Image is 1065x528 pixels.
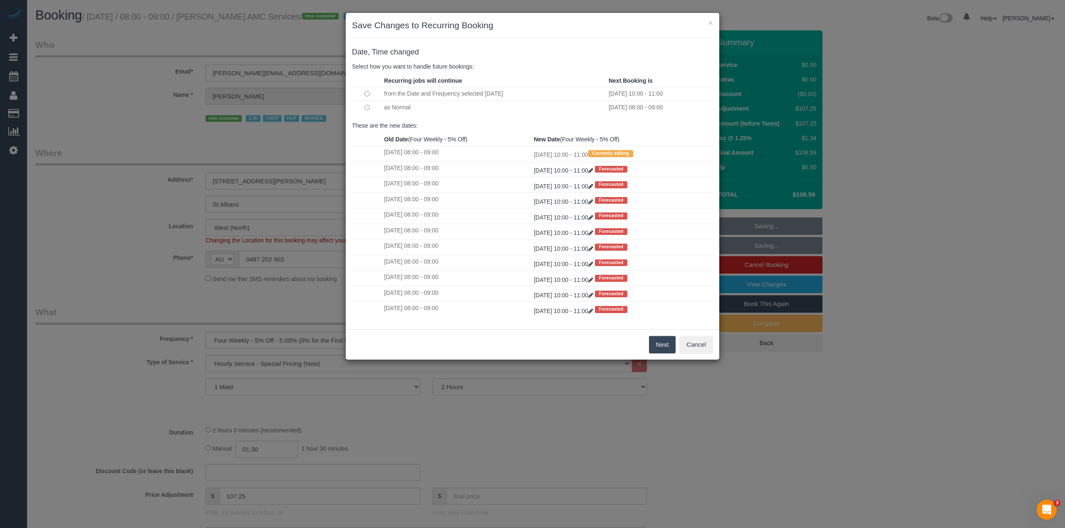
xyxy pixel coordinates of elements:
[609,77,653,84] strong: Next Booking is
[534,167,594,174] a: [DATE] 10:00 - 11:00
[382,177,532,192] td: [DATE] 08:00 - 09:00
[382,146,532,161] td: [DATE] 08:00 - 09:00
[607,87,713,101] td: [DATE] 10:00 - 11:00
[352,48,388,56] span: Date, Time
[382,271,532,286] td: [DATE] 08:00 - 09:00
[708,18,713,27] button: ×
[382,255,532,270] td: [DATE] 08:00 - 09:00
[534,136,560,143] strong: New Date
[382,302,532,317] td: [DATE] 08:00 - 09:00
[352,121,713,130] p: These are the new dates:
[679,336,713,353] button: Cancel
[352,62,713,71] p: Select how you want to handle future bookings:
[1054,500,1060,506] span: 3
[382,286,532,301] td: [DATE] 08:00 - 09:00
[595,259,628,266] span: Forecasted
[382,101,607,114] td: as Normal
[534,183,594,190] a: [DATE] 10:00 - 11:00
[384,77,462,84] strong: Recurring jobs will continue
[382,224,532,239] td: [DATE] 08:00 - 09:00
[534,308,594,314] a: [DATE] 10:00 - 11:00
[352,48,713,57] h4: changed
[595,181,628,188] span: Forecasted
[534,198,594,205] a: [DATE] 10:00 - 11:00
[595,275,628,281] span: Forecasted
[534,245,594,252] a: [DATE] 10:00 - 11:00
[534,261,594,267] a: [DATE] 10:00 - 11:00
[595,244,628,250] span: Forecasted
[382,239,532,255] td: [DATE] 08:00 - 09:00
[534,214,594,221] a: [DATE] 10:00 - 11:00
[384,136,408,143] strong: Old Date
[595,291,628,297] span: Forecasted
[382,133,532,146] th: (Four Weekly - 5% Off)
[595,306,628,313] span: Forecasted
[382,208,532,224] td: [DATE] 08:00 - 09:00
[595,166,628,173] span: Forecasted
[607,101,713,114] td: [DATE] 08:00 - 09:00
[534,276,594,283] a: [DATE] 10:00 - 11:00
[649,336,676,353] button: Next
[352,19,713,32] h3: Save Changes to Recurring Booking
[595,212,628,219] span: Forecasted
[382,192,532,208] td: [DATE] 08:00 - 09:00
[532,146,713,161] td: [DATE] 10:00 - 11:00
[1037,500,1057,520] iframe: Intercom live chat
[595,197,628,204] span: Forecasted
[382,161,532,177] td: [DATE] 08:00 - 09:00
[595,228,628,235] span: Forecasted
[534,292,594,299] a: [DATE] 10:00 - 11:00
[532,133,713,146] th: (Four Weekly - 5% Off)
[534,229,594,236] a: [DATE] 10:00 - 11:00
[382,87,607,101] td: from the Date and Frequency selected [DATE]
[588,150,633,157] span: Currently editing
